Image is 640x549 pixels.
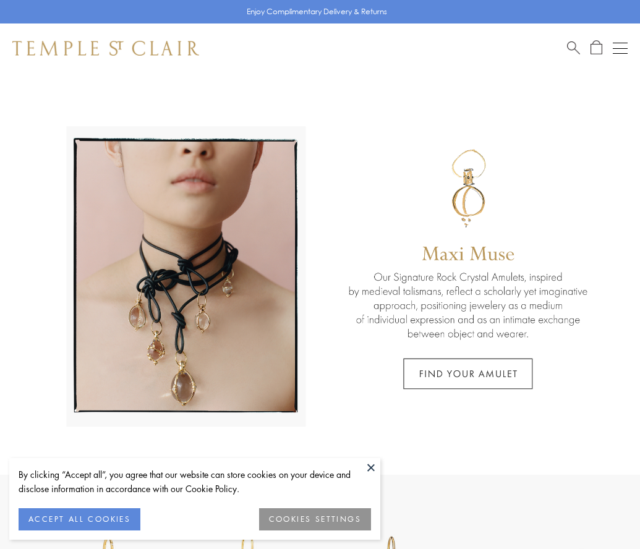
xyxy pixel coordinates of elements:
a: Search [567,40,580,56]
button: Open navigation [613,41,628,56]
div: By clicking “Accept all”, you agree that our website can store cookies on your device and disclos... [19,467,371,496]
button: COOKIES SETTINGS [259,508,371,530]
img: Temple St. Clair [12,41,199,56]
p: Enjoy Complimentary Delivery & Returns [247,6,387,18]
button: ACCEPT ALL COOKIES [19,508,140,530]
a: Open Shopping Bag [591,40,602,56]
